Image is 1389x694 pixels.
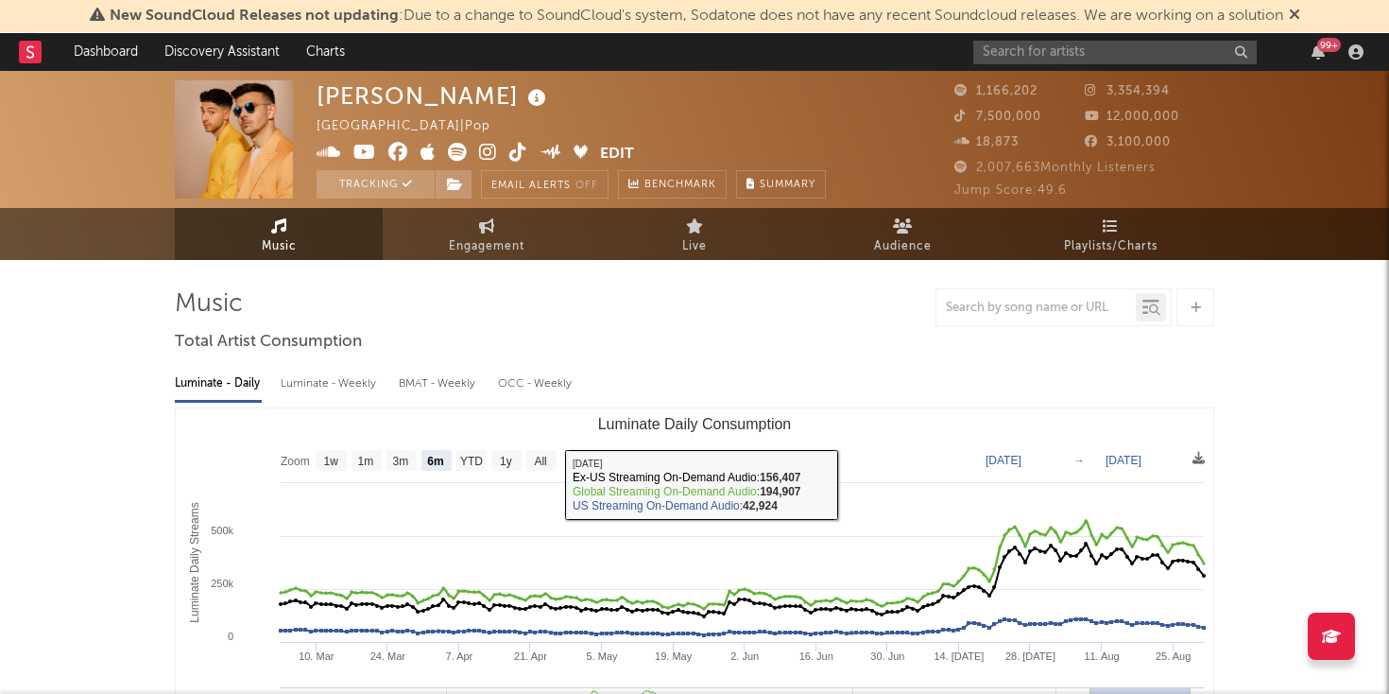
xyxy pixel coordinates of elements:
text: 28. [DATE] [1005,651,1055,662]
a: Dashboard [60,33,151,71]
text: 16. Jun [799,651,833,662]
a: Live [591,208,798,260]
span: 7,500,000 [954,111,1041,123]
text: Luminate Daily Streams [188,502,201,622]
text: 11. Aug [1084,651,1119,662]
text: 25. Aug [1156,651,1191,662]
text: 19. May [655,651,693,662]
span: Live [682,235,707,258]
span: Benchmark [644,174,716,197]
div: Luminate - Weekly [281,368,380,400]
text: 6m [427,455,443,468]
input: Search by song name or URL [936,301,1136,316]
span: New SoundCloud Releases not updating [110,9,399,24]
text: 14. [DATE] [934,651,984,662]
span: 18,873 [954,136,1019,148]
text: 7. Apr [446,651,473,662]
span: Engagement [449,235,524,258]
input: Search for artists [973,41,1257,64]
text: 10. Mar [299,651,334,662]
text: 24. Mar [370,651,406,662]
text: 250k [211,578,233,589]
span: 1,166,202 [954,85,1037,97]
button: Email AlertsOff [481,170,609,199]
div: [GEOGRAPHIC_DATA] | Pop [317,115,512,138]
text: 1m [358,455,374,468]
a: Engagement [383,208,591,260]
div: [PERSON_NAME] [317,80,551,112]
text: 1y [500,455,512,468]
span: 2,007,663 Monthly Listeners [954,162,1156,174]
text: 21. Apr [514,651,547,662]
span: Dismiss [1289,9,1300,24]
div: Luminate - Daily [175,368,262,400]
button: Summary [736,170,826,199]
span: Summary [760,180,815,190]
span: Total Artist Consumption [175,331,362,354]
a: Playlists/Charts [1006,208,1214,260]
div: BMAT - Weekly [399,368,479,400]
text: 30. Jun [870,651,904,662]
a: Benchmark [618,170,727,199]
button: 99+ [1312,44,1325,60]
span: Audience [874,235,932,258]
text: 2. Jun [730,651,759,662]
text: 3m [393,455,409,468]
span: 12,000,000 [1085,111,1179,123]
span: 3,354,394 [1085,85,1170,97]
text: 5. May [587,651,619,662]
div: 99 + [1317,38,1341,52]
span: : Due to a change to SoundCloud's system, Sodatone does not have any recent Soundcloud releases. ... [110,9,1283,24]
a: Music [175,208,383,260]
text: All [534,455,546,468]
text: [DATE] [1106,454,1141,467]
text: [DATE] [986,454,1021,467]
em: Off [575,181,598,191]
span: Jump Score: 49.6 [954,184,1067,197]
text: 500k [211,525,233,536]
span: 3,100,000 [1085,136,1171,148]
a: Discovery Assistant [151,33,293,71]
button: Edit [600,143,634,166]
span: Music [262,235,297,258]
span: Playlists/Charts [1064,235,1157,258]
a: Charts [293,33,358,71]
text: 0 [228,631,233,642]
text: → [1073,454,1085,467]
button: Tracking [317,170,435,199]
a: Audience [798,208,1006,260]
text: Luminate Daily Consumption [598,416,792,432]
text: 1w [324,455,339,468]
div: OCC - Weekly [498,368,574,400]
text: YTD [460,455,483,468]
text: Zoom [281,455,310,468]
